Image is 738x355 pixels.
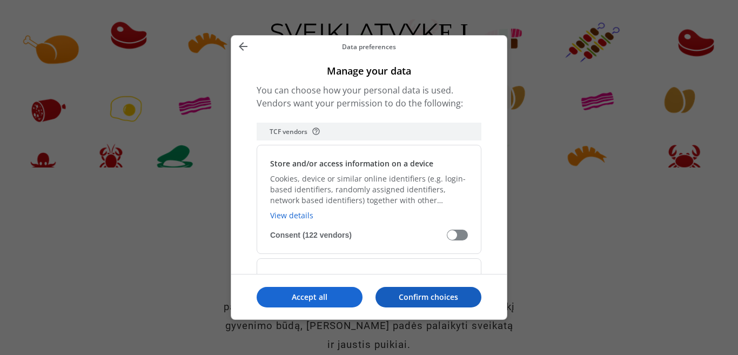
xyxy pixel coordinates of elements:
[231,35,507,320] div: Manage your data
[257,64,481,77] h1: Manage your data
[257,84,481,110] p: You can choose how your personal data is used. Vendors want your permission to do the following:
[270,272,408,283] h2: Use limited data to select advertising
[312,127,320,136] button: This vendor is registered with the IAB Europe Transparency and Consent Framework and subject to i...
[257,292,363,303] p: Accept all
[233,39,253,56] button: Back
[270,173,468,206] p: Cookies, device or similar online identifiers (e.g. login-based identifiers, randomly assigned id...
[270,210,313,220] a: View details, Store and/or access information on a device
[270,127,307,136] p: TCF vendors
[270,158,433,169] h2: Store and/or access information on a device
[257,287,363,307] button: Accept all
[253,42,485,51] p: Data preferences
[375,287,481,307] button: Confirm choices
[270,230,447,240] span: Consent (122 vendors)
[375,292,481,303] p: Confirm choices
